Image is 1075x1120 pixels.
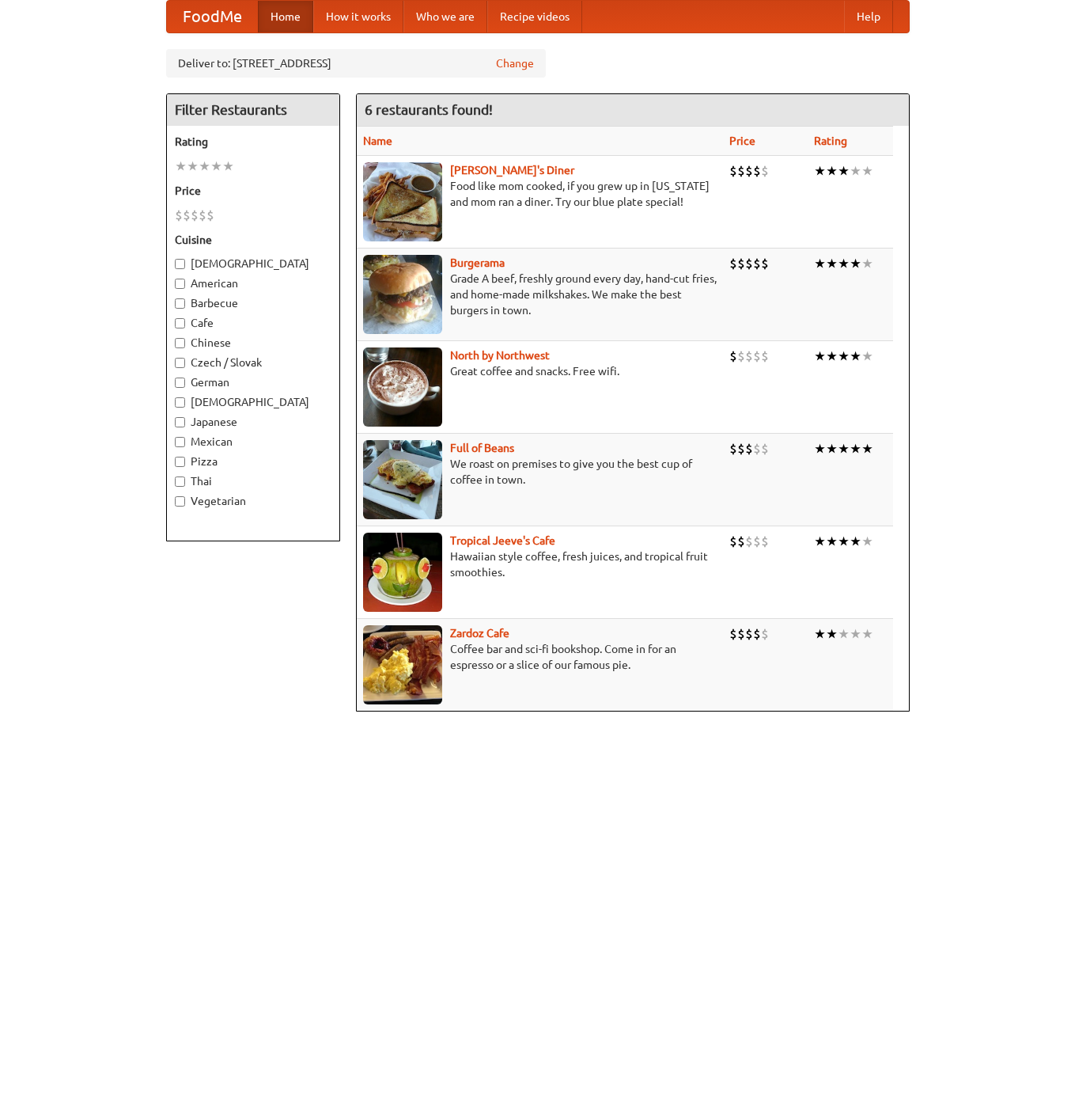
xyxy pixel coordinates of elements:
[175,232,331,248] h5: Cuisine
[761,255,769,272] li: $
[363,641,717,673] p: Coffee bar and sci-fi bookshop. Come in for an espresso or a slice of our famous pie.
[838,625,850,643] li: ★
[729,625,737,643] li: $
[753,255,761,272] li: $
[199,158,210,175] li: ★
[838,533,850,550] li: ★
[487,1,582,32] a: Recipe videos
[175,207,183,224] li: $
[729,255,737,272] li: $
[175,279,185,289] input: American
[206,207,214,224] li: $
[850,347,861,365] li: ★
[753,533,761,550] li: $
[861,533,873,550] li: ★
[363,347,442,427] img: north.jpg
[167,94,339,126] h4: Filter Restaurants
[814,625,826,643] li: ★
[363,456,717,488] p: We roast on premises to give you the best cup of coffee in town.
[861,625,873,643] li: ★
[175,473,331,489] label: Thai
[175,335,331,351] label: Chinese
[861,162,873,180] li: ★
[826,347,838,365] li: ★
[363,440,442,519] img: beans.jpg
[729,162,737,180] li: $
[761,440,769,457] li: $
[761,347,769,365] li: $
[175,295,331,311] label: Barbecue
[175,358,185,368] input: Czech / Slovak
[861,255,873,272] li: ★
[814,347,826,365] li: ★
[175,496,185,507] input: Vegetarian
[850,440,861,457] li: ★
[363,363,717,379] p: Great coffee and snacks. Free wifi.
[403,1,487,32] a: Who we are
[737,347,745,365] li: $
[175,183,331,199] h5: Price
[838,347,850,365] li: ★
[365,102,493,117] ng-pluralize: 6 restaurants found!
[814,440,826,457] li: ★
[183,207,191,224] li: $
[737,625,745,643] li: $
[838,255,850,272] li: ★
[814,135,847,147] a: Rating
[861,440,873,457] li: ★
[175,298,185,309] input: Barbecue
[450,627,509,640] a: Zardoz Cafe
[826,533,838,550] li: ★
[175,417,185,427] input: Japanese
[729,440,737,457] li: $
[826,255,838,272] li: ★
[450,349,550,362] a: North by Northwest
[175,454,331,469] label: Pizza
[175,134,331,150] h5: Rating
[167,1,258,32] a: FoodMe
[753,347,761,365] li: $
[826,162,838,180] li: ★
[363,625,442,704] img: zardoz.jpg
[175,374,331,390] label: German
[199,207,206,224] li: $
[753,440,761,457] li: $
[761,162,769,180] li: $
[814,255,826,272] li: ★
[363,271,717,318] p: Grade A beef, freshly ground every day, hand-cut fries, and home-made milkshakes. We make the bes...
[175,355,331,370] label: Czech / Slovak
[729,135,755,147] a: Price
[222,158,234,175] li: ★
[175,259,185,269] input: [DEMOGRAPHIC_DATA]
[175,378,185,388] input: German
[745,440,753,457] li: $
[496,55,534,71] a: Change
[761,625,769,643] li: $
[258,1,313,32] a: Home
[450,164,574,177] a: [PERSON_NAME]'s Diner
[175,434,331,450] label: Mexican
[861,347,873,365] li: ★
[187,158,199,175] li: ★
[175,338,185,348] input: Chinese
[745,255,753,272] li: $
[814,533,826,550] li: ★
[826,440,838,457] li: ★
[450,534,555,547] a: Tropical Jeeve's Cafe
[737,440,745,457] li: $
[761,533,769,550] li: $
[450,442,514,454] b: Full of Beans
[175,457,185,467] input: Pizza
[450,256,505,269] b: Burgerama
[363,178,717,210] p: Food like mom cooked, if you grew up in [US_STATE] and mom ran a diner. Try our blue plate special!
[175,256,331,271] label: [DEMOGRAPHIC_DATA]
[737,255,745,272] li: $
[175,315,331,331] label: Cafe
[175,318,185,328] input: Cafe
[210,158,222,175] li: ★
[838,440,850,457] li: ★
[850,255,861,272] li: ★
[850,533,861,550] li: ★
